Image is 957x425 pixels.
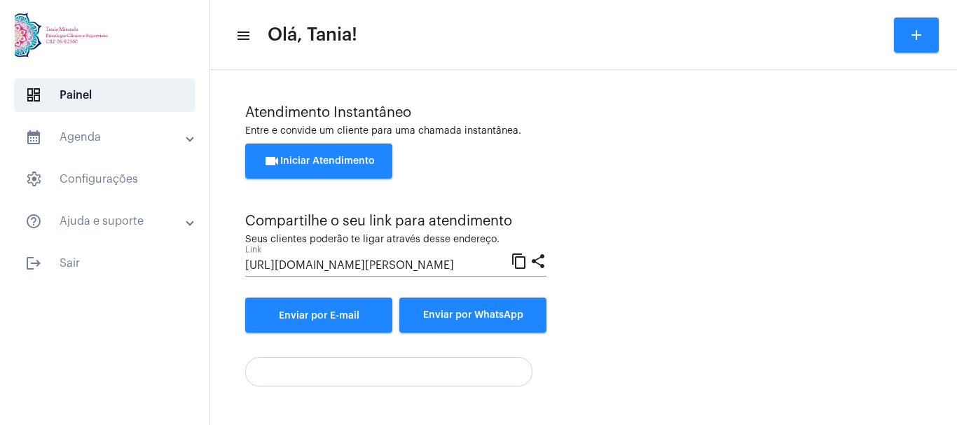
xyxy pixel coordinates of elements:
mat-expansion-panel-header: sidenav iconAgenda [8,120,209,154]
mat-icon: sidenav icon [25,255,42,272]
mat-icon: sidenav icon [25,129,42,146]
img: 82f91219-cc54-a9e9-c892-318f5ec67ab1.jpg [11,7,115,63]
mat-icon: share [530,252,546,269]
span: Enviar por E-mail [279,311,359,321]
mat-expansion-panel-header: sidenav iconAjuda e suporte [8,204,209,238]
button: Iniciar Atendimento [245,144,392,179]
div: Atendimento Instantâneo [245,105,922,120]
mat-icon: sidenav icon [235,27,249,44]
mat-panel-title: Agenda [25,129,187,146]
span: Sair [14,246,195,280]
span: Olá, Tania! [268,24,357,46]
span: Configurações [14,162,195,196]
span: Iniciar Atendimento [263,156,375,166]
span: Painel [14,78,195,112]
mat-icon: videocam [263,153,280,169]
mat-icon: sidenav icon [25,213,42,230]
div: Entre e convide um cliente para uma chamada instantânea. [245,126,922,137]
span: Enviar por WhatsApp [423,310,523,320]
mat-icon: add [908,27,925,43]
a: Enviar por E-mail [245,298,392,333]
mat-icon: content_copy [511,252,528,269]
div: Compartilhe o seu link para atendimento [245,214,546,229]
button: Enviar por WhatsApp [399,298,546,333]
span: sidenav icon [25,87,42,104]
span: sidenav icon [25,171,42,188]
div: Seus clientes poderão te ligar através desse endereço. [245,235,546,245]
mat-panel-title: Ajuda e suporte [25,213,187,230]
